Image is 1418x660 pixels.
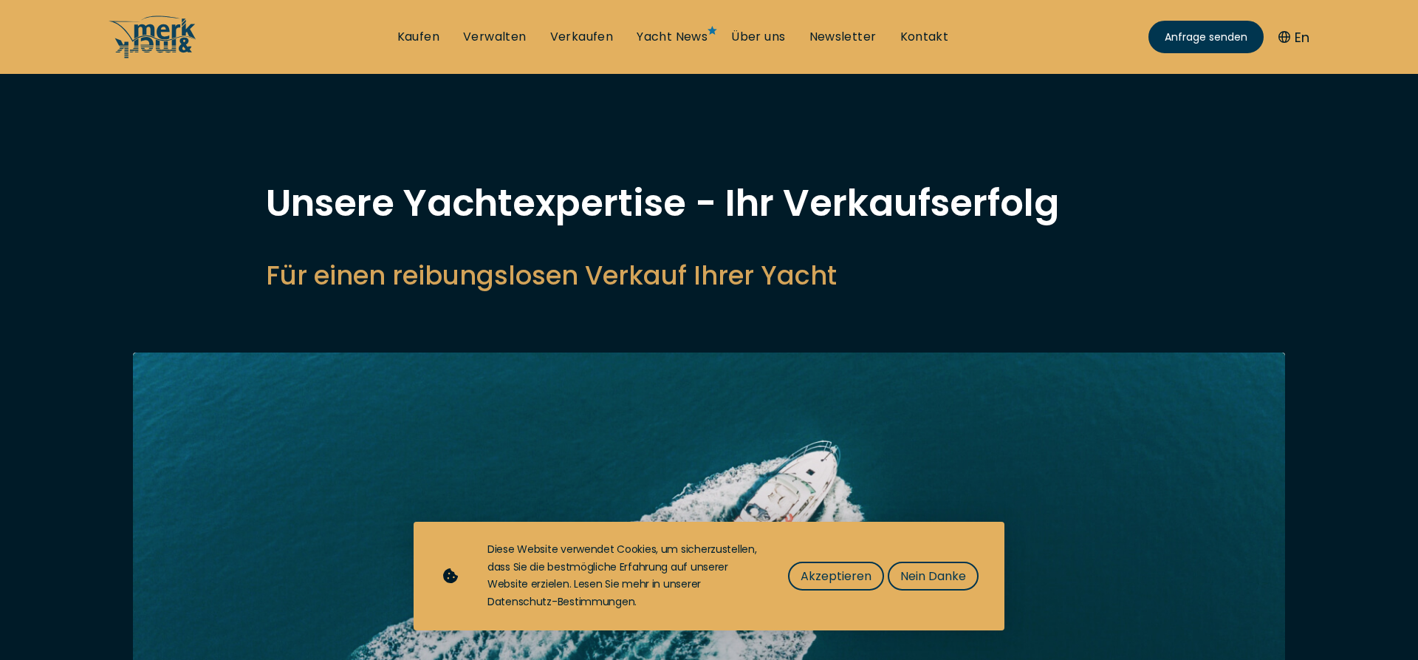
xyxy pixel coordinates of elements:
[801,567,871,585] span: Akzeptieren
[888,562,979,591] button: Nein Danke
[1148,21,1264,53] a: Anfrage senden
[637,29,708,45] a: Yacht News
[487,594,634,609] a: Datenschutz-Bestimmungen
[463,29,527,45] a: Verwalten
[550,29,614,45] a: Verkaufen
[397,29,439,45] a: Kaufen
[266,257,1152,293] h2: Für einen reibungslosen Verkauf Ihrer Yacht
[809,29,877,45] a: Newsletter
[788,562,884,591] button: Akzeptieren
[1165,30,1247,45] span: Anfrage senden
[1278,27,1309,47] button: En
[900,567,966,585] span: Nein Danke
[900,29,949,45] a: Kontakt
[731,29,785,45] a: Über uns
[487,541,758,611] div: Diese Website verwendet Cookies, um sicherzustellen, dass Sie die bestmögliche Erfahrung auf unse...
[266,185,1152,222] h1: Unsere Yachtexpertise - Ihr Verkaufserfolg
